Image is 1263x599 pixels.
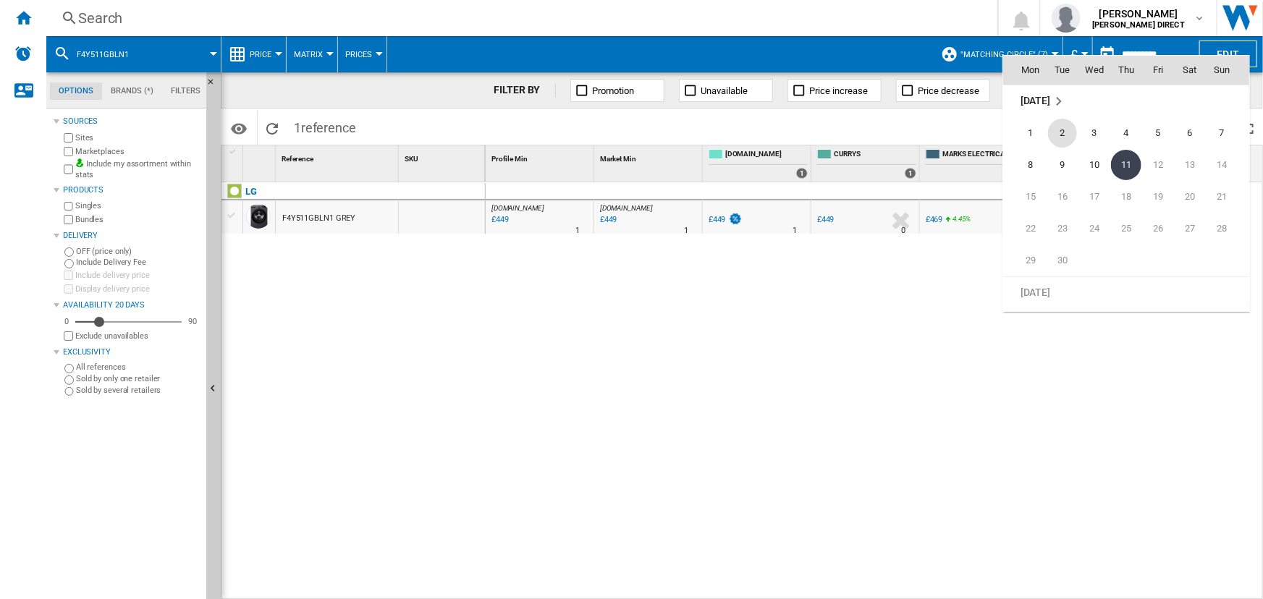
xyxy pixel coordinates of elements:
td: Thursday September 18 2025 [1110,181,1142,213]
td: Friday September 12 2025 [1142,149,1174,181]
span: 8 [1016,150,1045,179]
td: Friday September 26 2025 [1142,213,1174,245]
span: 4 [1112,119,1141,148]
span: 9 [1048,150,1077,179]
td: Tuesday September 16 2025 [1047,181,1078,213]
td: Sunday September 28 2025 [1206,213,1249,245]
th: Tue [1047,56,1078,85]
span: 2 [1048,119,1077,148]
tr: Week 4 [1003,213,1249,245]
td: Wednesday September 17 2025 [1078,181,1110,213]
td: Sunday September 14 2025 [1206,149,1249,181]
th: Sun [1206,56,1249,85]
span: [DATE] [1021,95,1050,106]
td: Monday September 1 2025 [1003,117,1047,149]
th: Sat [1174,56,1206,85]
td: Saturday September 20 2025 [1174,181,1206,213]
th: Wed [1078,56,1110,85]
span: 5 [1144,119,1173,148]
span: 1 [1016,119,1045,148]
tr: Week undefined [1003,277,1249,310]
tr: Week 2 [1003,149,1249,181]
td: Friday September 19 2025 [1142,181,1174,213]
td: Monday September 22 2025 [1003,213,1047,245]
span: 3 [1080,119,1109,148]
md-calendar: Calendar [1003,56,1249,311]
td: Tuesday September 2 2025 [1047,117,1078,149]
td: Wednesday September 3 2025 [1078,117,1110,149]
td: Tuesday September 23 2025 [1047,213,1078,245]
th: Mon [1003,56,1047,85]
td: Tuesday September 9 2025 [1047,149,1078,181]
td: Friday September 5 2025 [1142,117,1174,149]
td: Monday September 15 2025 [1003,181,1047,213]
td: Sunday September 21 2025 [1206,181,1249,213]
td: Tuesday September 30 2025 [1047,245,1078,277]
td: Saturday September 6 2025 [1174,117,1206,149]
td: Saturday September 27 2025 [1174,213,1206,245]
span: [DATE] [1021,287,1050,299]
td: Monday September 8 2025 [1003,149,1047,181]
td: Wednesday September 24 2025 [1078,213,1110,245]
tr: Week 3 [1003,181,1249,213]
td: Thursday September 11 2025 [1110,149,1142,181]
tr: Week 5 [1003,245,1249,277]
td: Thursday September 4 2025 [1110,117,1142,149]
th: Fri [1142,56,1174,85]
td: Wednesday September 10 2025 [1078,149,1110,181]
td: Sunday September 7 2025 [1206,117,1249,149]
td: Saturday September 13 2025 [1174,149,1206,181]
tr: Week 1 [1003,117,1249,149]
th: Thu [1110,56,1142,85]
td: September 2025 [1003,85,1249,118]
span: 6 [1175,119,1204,148]
span: 10 [1080,150,1109,179]
tr: Week undefined [1003,85,1249,118]
td: Thursday September 25 2025 [1110,213,1142,245]
span: 11 [1111,150,1141,180]
span: 7 [1207,119,1236,148]
td: Monday September 29 2025 [1003,245,1047,277]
